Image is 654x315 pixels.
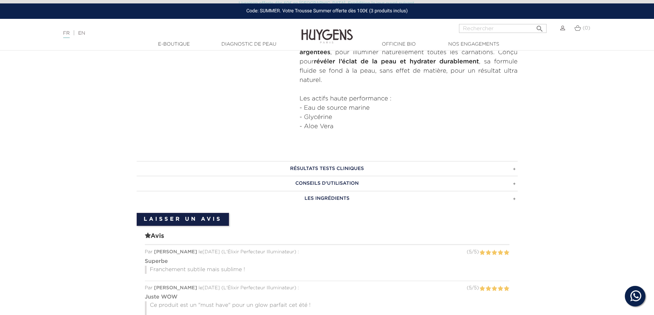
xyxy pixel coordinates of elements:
label: 5 [504,249,509,257]
button:  [533,22,546,31]
div: | [60,29,267,37]
input: Rechercher [459,24,547,33]
span: 5 [469,286,471,290]
span: 5 [474,250,477,254]
div: ( / ) [467,249,479,256]
p: Franchement subtile mais sublime ! [145,266,509,274]
span: 5 [469,250,471,254]
label: 3 [491,284,497,293]
div: Par le [DATE] ( ) : [145,284,509,292]
p: Un soin unique subtilement teinté et enrichi en , pour illuminer naturellement toutes les carnati... [300,39,518,85]
span: [PERSON_NAME] [154,250,197,254]
a: Laisser un avis [137,213,229,226]
a: E-Boutique [140,41,208,48]
label: 1 [479,249,485,257]
label: 1 [479,284,485,293]
a: RÉSULTATS TESTS CLINIQUES [137,161,518,176]
img: Huygens [301,18,353,45]
label: 2 [485,284,491,293]
i:  [536,23,544,31]
a: Diagnostic de peau [215,41,283,48]
strong: révéler l’éclat de la peau et hydrater durablement [314,59,479,65]
label: 3 [491,249,497,257]
strong: nacres dorées et argentées [300,40,518,56]
a: CONSEILS D'UTILISATION [137,176,518,191]
strong: Superbe [145,259,168,264]
label: 4 [497,249,503,257]
li: - Eau de source marine [300,104,518,113]
span: L'Élixir Perfecteur Illuminateur [223,250,294,254]
span: 5 [474,286,477,290]
div: ( / ) [467,284,479,292]
label: 5 [504,284,509,293]
li: - Glycérine [300,113,518,122]
span: L'Élixir Perfecteur Illuminateur [223,286,294,290]
a: Nos engagements [439,41,508,48]
div: Par le [DATE] ( ) : [145,249,509,256]
a: LES INGRÉDIENTS [137,191,518,206]
a: EN [78,31,85,36]
span: [PERSON_NAME] [154,286,197,290]
p: Les actifs haute performance : [300,94,518,104]
a: Officine Bio [365,41,433,48]
li: - Aloe Vera [300,122,518,131]
strong: Juste WOW [145,294,178,300]
label: 2 [485,249,491,257]
span: Avis [145,231,509,245]
a: FR [63,31,70,38]
label: 4 [497,284,503,293]
span: (0) [583,26,590,31]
